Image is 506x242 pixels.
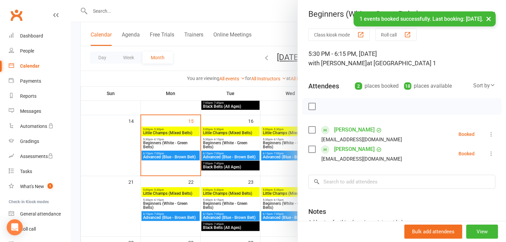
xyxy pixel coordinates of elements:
div: Roll call [20,226,36,232]
a: Tasks [9,164,71,179]
a: Gradings [9,134,71,149]
span: 1 [47,183,53,189]
a: Dashboard [9,28,71,44]
div: Calendar [20,63,39,69]
div: Automations [20,124,47,129]
a: Clubworx [8,7,25,23]
div: Gradings [20,139,39,144]
div: Dashboard [20,33,43,38]
div: Reports [20,93,36,99]
a: Assessments [9,149,71,164]
button: View [466,225,498,239]
div: 18 [404,82,411,90]
div: 2 [355,82,362,90]
div: Beginners (White - Green Belts) [298,9,506,19]
a: [PERSON_NAME] [334,144,375,155]
button: Bulk add attendees [404,225,462,239]
a: General attendance kiosk mode [9,207,71,222]
button: × [483,11,495,26]
a: Roll call [9,222,71,237]
a: Calendar [9,59,71,74]
a: People [9,44,71,59]
a: Reports [9,89,71,104]
button: Roll call [375,28,417,41]
a: Automations [9,119,71,134]
div: Sort by [473,81,495,90]
div: What's New [20,184,44,189]
a: Messages [9,104,71,119]
a: What's New1 [9,179,71,194]
div: places booked [355,81,399,91]
div: People [20,48,34,54]
span: at [GEOGRAPHIC_DATA] 1 [367,60,436,67]
div: Booked [459,132,475,137]
div: Attendees [308,81,339,91]
a: [PERSON_NAME] [334,125,375,135]
div: [EMAIL_ADDRESS][DOMAIN_NAME] [321,135,402,144]
button: Class kiosk mode [308,28,370,41]
div: Payments [20,78,41,84]
input: Search to add attendees [308,175,495,189]
div: Tasks [20,169,32,174]
div: [EMAIL_ADDRESS][DOMAIN_NAME] [321,155,402,163]
div: General attendance [20,211,61,217]
a: Payments [9,74,71,89]
div: Open Intercom Messenger [7,219,23,235]
div: Notes [308,207,326,216]
div: 1 events booked successfully. Last booking: [DATE]. [353,11,496,26]
div: 5:30 PM - 6:15 PM, [DATE] [308,49,495,68]
span: with [PERSON_NAME] [308,60,367,67]
div: Booked [459,151,475,156]
div: Add notes for this class / appointment below [308,218,495,226]
div: Messages [20,108,41,114]
div: Assessments [20,154,53,159]
div: places available [404,81,452,91]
